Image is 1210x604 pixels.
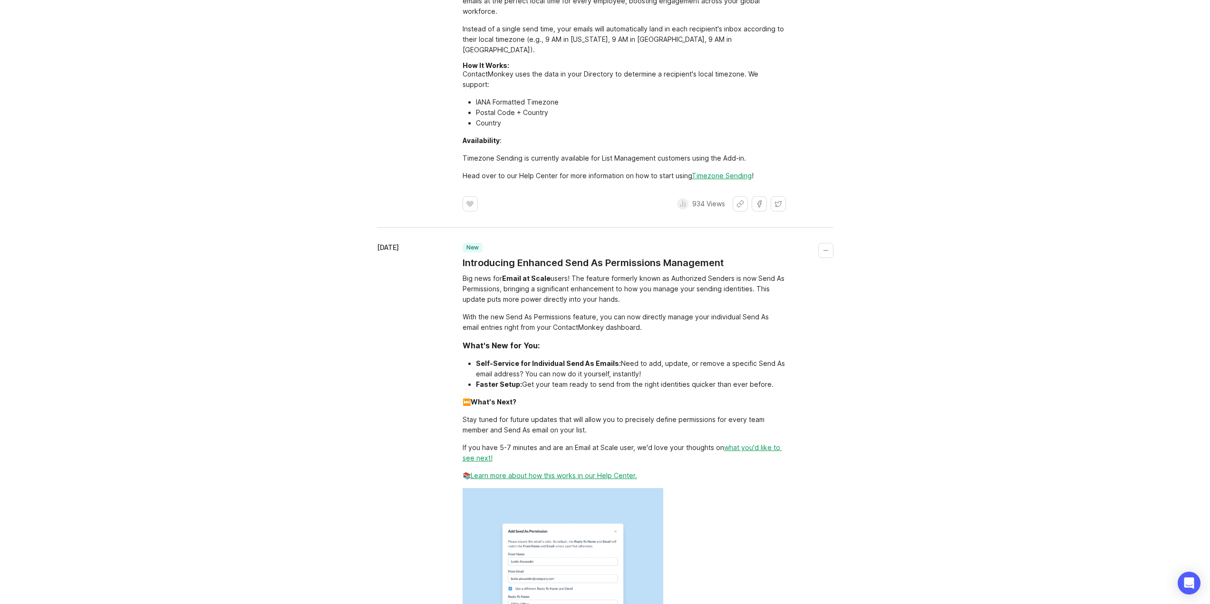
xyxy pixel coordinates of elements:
[466,244,479,251] p: new
[471,471,637,479] a: Learn more about how this works in our Help Center.
[463,442,786,463] div: If you have 5-7 minutes and are an Email at Scale user, we'd love your thoughts on
[463,62,786,69] div: How It Works:
[476,359,621,367] div: Self-Service for Individual Send As Emails:
[692,199,725,209] p: 934 Views
[463,312,786,333] div: With the new Send As Permissions feature, you can now directly manage your individual Send As ema...
[476,379,786,390] li: Get your team ready to send from the right identities quicker than ever before.
[771,196,786,211] button: Share on X
[471,398,516,406] div: What's Next?
[463,340,540,351] div: What's New for You:
[463,136,500,144] div: Availability
[463,135,786,146] div: :
[502,274,551,282] div: Email at Scale
[733,196,748,211] button: Share link
[476,358,786,379] li: Need to add, update, or remove a specific Send As email address? You can now do it yourself, inst...
[463,414,786,435] div: Stay tuned for future updates that will allow you to precisely define permissions for every team ...
[692,172,752,180] a: Timezone Sending
[463,256,724,269] a: Introducing Enhanced Send As Permissions Management
[463,69,786,90] div: ContactMonkey uses the data in your Directory to determine a recipient's local timezone. We support:
[818,243,833,258] button: Collapse changelog entry
[377,243,399,251] time: [DATE]
[463,153,786,163] div: Timezone Sending is currently available for List Management customers using the Add-in.
[463,171,786,181] div: Head over to our Help Center for more information on how to start using !
[476,107,786,118] li: Postal Code + Country
[1178,572,1200,594] div: Open Intercom Messenger
[476,118,786,128] li: Country
[752,196,767,211] button: Share on Facebook
[463,24,786,55] div: Instead of a single send time, your emails will automatically land in each recipient's inbox acco...
[463,397,786,407] div: ⏭️
[463,470,786,481] div: 📚
[476,97,786,107] li: IANA Formatted Timezone
[463,273,786,305] div: Big news for users! The feature formerly known as Authorized Senders is now Send As Permissions, ...
[476,380,522,388] div: Faster Setup:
